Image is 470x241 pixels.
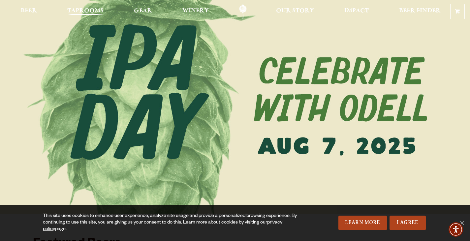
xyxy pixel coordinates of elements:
div: This site uses cookies to enhance user experience, analyze site usage and provide a personalized ... [43,213,305,233]
span: Beer [21,8,37,14]
a: Impact [340,4,373,19]
a: I Agree [390,216,426,230]
span: Our Story [276,8,314,14]
a: Gear [130,4,156,19]
a: Our Story [272,4,318,19]
div: Accessibility Menu [449,222,463,237]
a: Learn More [338,216,387,230]
span: Impact [344,8,369,14]
span: Gear [134,8,152,14]
a: Taprooms [63,4,108,19]
a: Beer Finder [395,4,445,19]
span: Taprooms [67,8,104,14]
a: Odell Home [231,4,255,19]
a: Beer [16,4,41,19]
span: Beer Finder [399,8,441,14]
a: Winery [178,4,213,19]
span: Winery [182,8,209,14]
